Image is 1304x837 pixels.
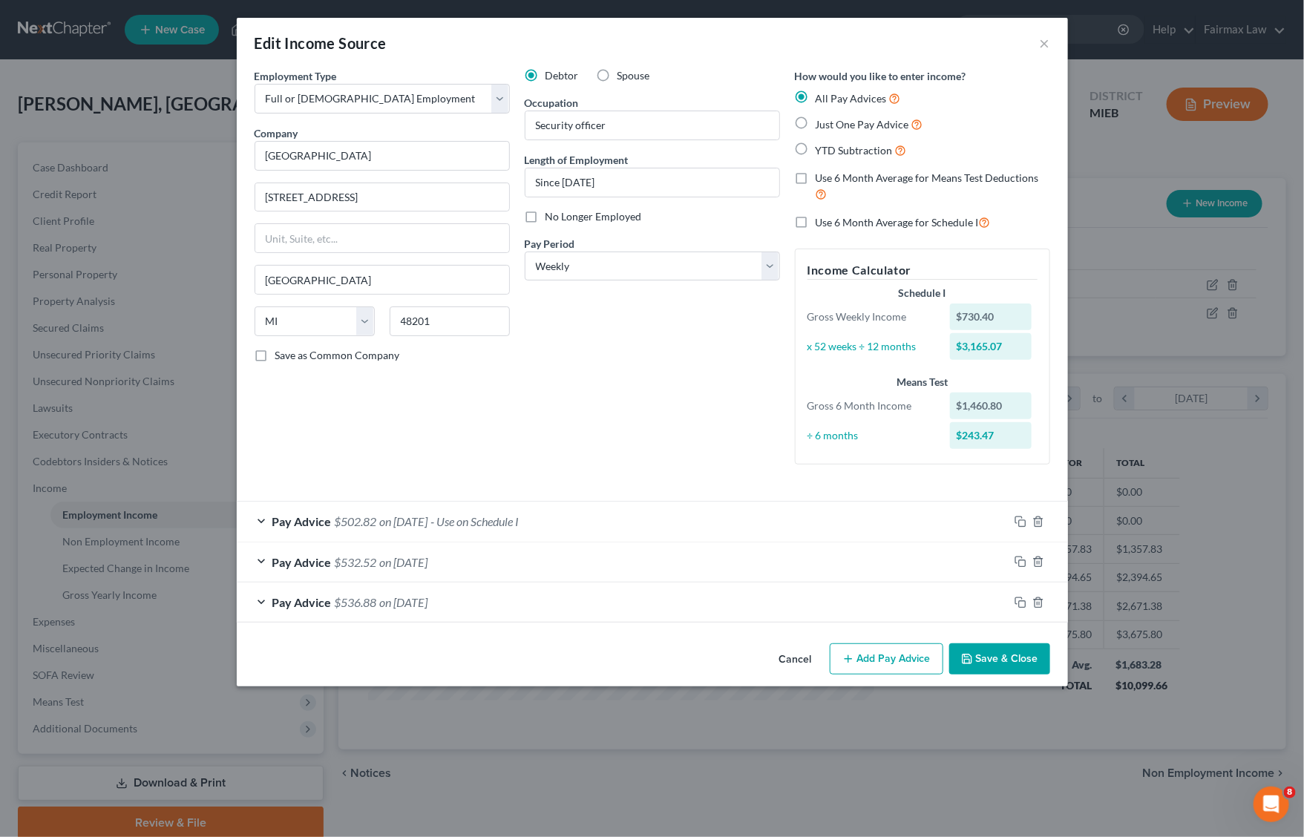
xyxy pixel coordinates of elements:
span: Employment Type [255,70,337,82]
span: $536.88 [335,595,377,609]
span: Use 6 Month Average for Schedule I [816,216,979,229]
input: Search company by name... [255,141,510,171]
div: $1,460.80 [950,393,1032,419]
input: Enter city... [255,266,509,294]
div: Gross 6 Month Income [800,398,943,413]
span: Just One Pay Advice [816,118,909,131]
span: $532.52 [335,555,377,569]
span: No Longer Employed [545,210,642,223]
label: Length of Employment [525,152,629,168]
span: on [DATE] [380,595,428,609]
label: Occupation [525,95,579,111]
input: ex: 2 years [525,168,779,197]
div: Means Test [807,375,1038,390]
input: Unit, Suite, etc... [255,224,509,252]
div: x 52 weeks ÷ 12 months [800,339,943,354]
span: Pay Advice [272,595,332,609]
span: Save as Common Company [275,349,400,361]
span: Spouse [617,69,650,82]
span: on [DATE] [380,514,428,528]
span: - Use on Schedule I [431,514,520,528]
span: $502.82 [335,514,377,528]
span: Pay Period [525,237,575,250]
span: YTD Subtraction [816,144,893,157]
span: Pay Advice [272,514,332,528]
button: × [1040,34,1050,52]
input: Enter zip... [390,306,510,336]
span: Use 6 Month Average for Means Test Deductions [816,171,1039,184]
div: $243.47 [950,422,1032,449]
span: Debtor [545,69,579,82]
span: All Pay Advices [816,92,887,105]
div: Edit Income Source [255,33,387,53]
div: ÷ 6 months [800,428,943,443]
h5: Income Calculator [807,261,1038,280]
span: on [DATE] [380,555,428,569]
span: Pay Advice [272,555,332,569]
span: 8 [1284,787,1296,798]
div: Gross Weekly Income [800,309,943,324]
input: -- [525,111,779,139]
iframe: Intercom live chat [1254,787,1289,822]
label: How would you like to enter income? [795,68,966,84]
button: Cancel [767,645,824,674]
div: Schedule I [807,286,1038,301]
input: Enter address... [255,183,509,211]
div: $730.40 [950,303,1032,330]
span: Company [255,127,298,139]
button: Save & Close [949,643,1050,674]
div: $3,165.07 [950,333,1032,360]
button: Add Pay Advice [830,643,943,674]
